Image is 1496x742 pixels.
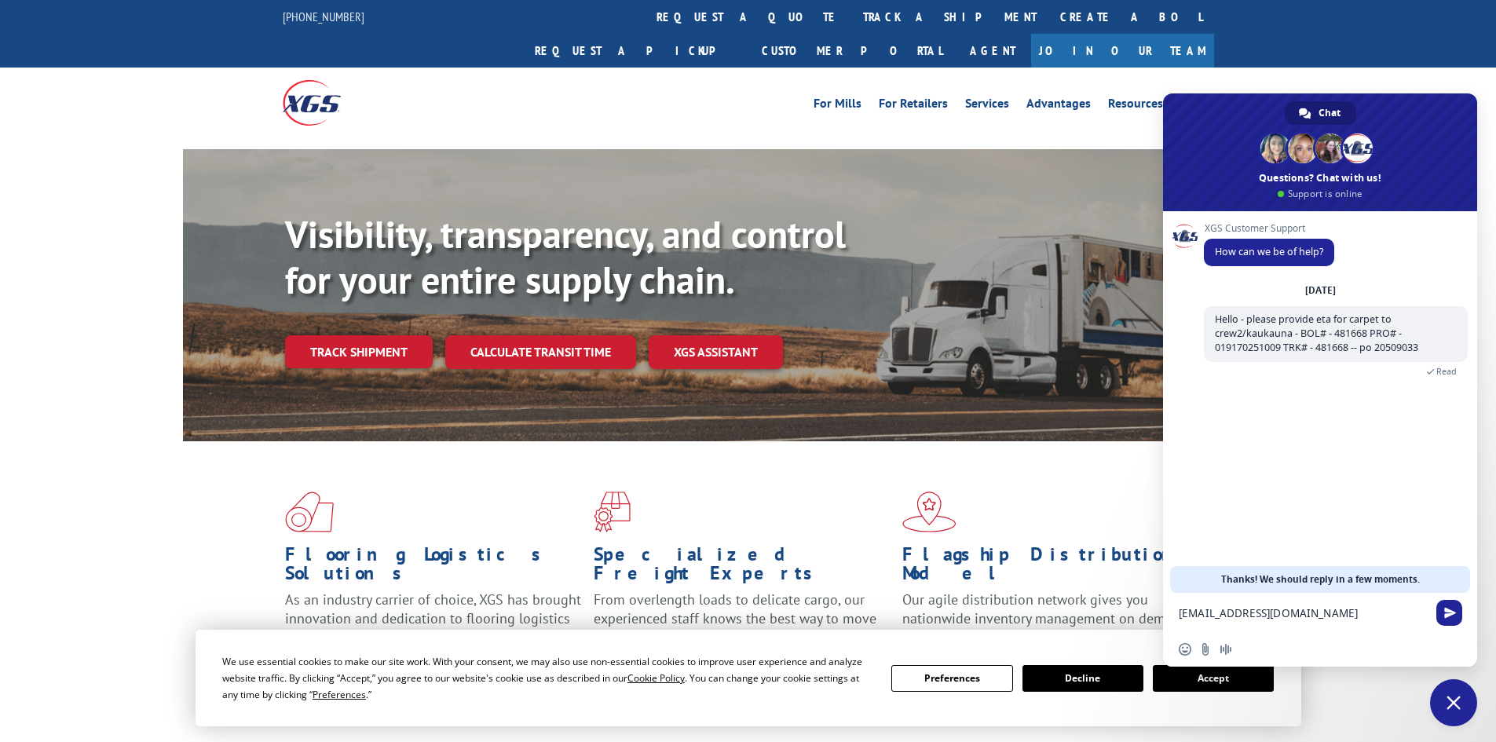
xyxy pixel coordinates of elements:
[594,492,631,532] img: xgs-icon-focused-on-flooring-red
[1215,245,1323,258] span: How can we be of help?
[879,97,948,115] a: For Retailers
[313,688,366,701] span: Preferences
[1215,313,1418,354] span: Hello - please provide eta for carpet to crew2/kaukauna - BOL# - 481668 PRO# - 019170251009 TRK# ...
[1108,97,1163,115] a: Resources
[445,335,636,369] a: Calculate transit time
[902,590,1191,627] span: Our agile distribution network gives you nationwide inventory management on demand.
[285,590,581,646] span: As an industry carrier of choice, XGS has brought innovation and dedication to flooring logistics...
[1305,286,1336,295] div: [DATE]
[1179,643,1191,656] span: Insert an emoji
[954,34,1031,68] a: Agent
[1221,566,1420,593] span: Thanks! We should reply in a few moments.
[627,671,685,685] span: Cookie Policy
[1179,606,1427,620] textarea: Compose your message...
[594,590,891,660] p: From overlength loads to delicate cargo, our experienced staff knows the best way to move your fr...
[594,545,891,590] h1: Specialized Freight Experts
[196,630,1301,726] div: Cookie Consent Prompt
[891,665,1012,692] button: Preferences
[1430,679,1477,726] div: Close chat
[523,34,750,68] a: Request a pickup
[649,335,783,369] a: XGS ASSISTANT
[1153,665,1274,692] button: Accept
[1031,34,1214,68] a: Join Our Team
[1436,366,1457,377] span: Read
[902,545,1199,590] h1: Flagship Distribution Model
[1220,643,1232,656] span: Audio message
[814,97,861,115] a: For Mills
[1199,643,1212,656] span: Send a file
[1319,101,1341,125] span: Chat
[902,492,956,532] img: xgs-icon-flagship-distribution-model-red
[1285,101,1356,125] div: Chat
[1204,223,1334,234] span: XGS Customer Support
[1436,600,1462,626] span: Send
[285,335,433,368] a: Track shipment
[1022,665,1143,692] button: Decline
[1026,97,1091,115] a: Advantages
[285,210,846,304] b: Visibility, transparency, and control for your entire supply chain.
[285,492,334,532] img: xgs-icon-total-supply-chain-intelligence-red
[285,545,582,590] h1: Flooring Logistics Solutions
[750,34,954,68] a: Customer Portal
[222,653,872,703] div: We use essential cookies to make our site work. With your consent, we may also use non-essential ...
[965,97,1009,115] a: Services
[283,9,364,24] a: [PHONE_NUMBER]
